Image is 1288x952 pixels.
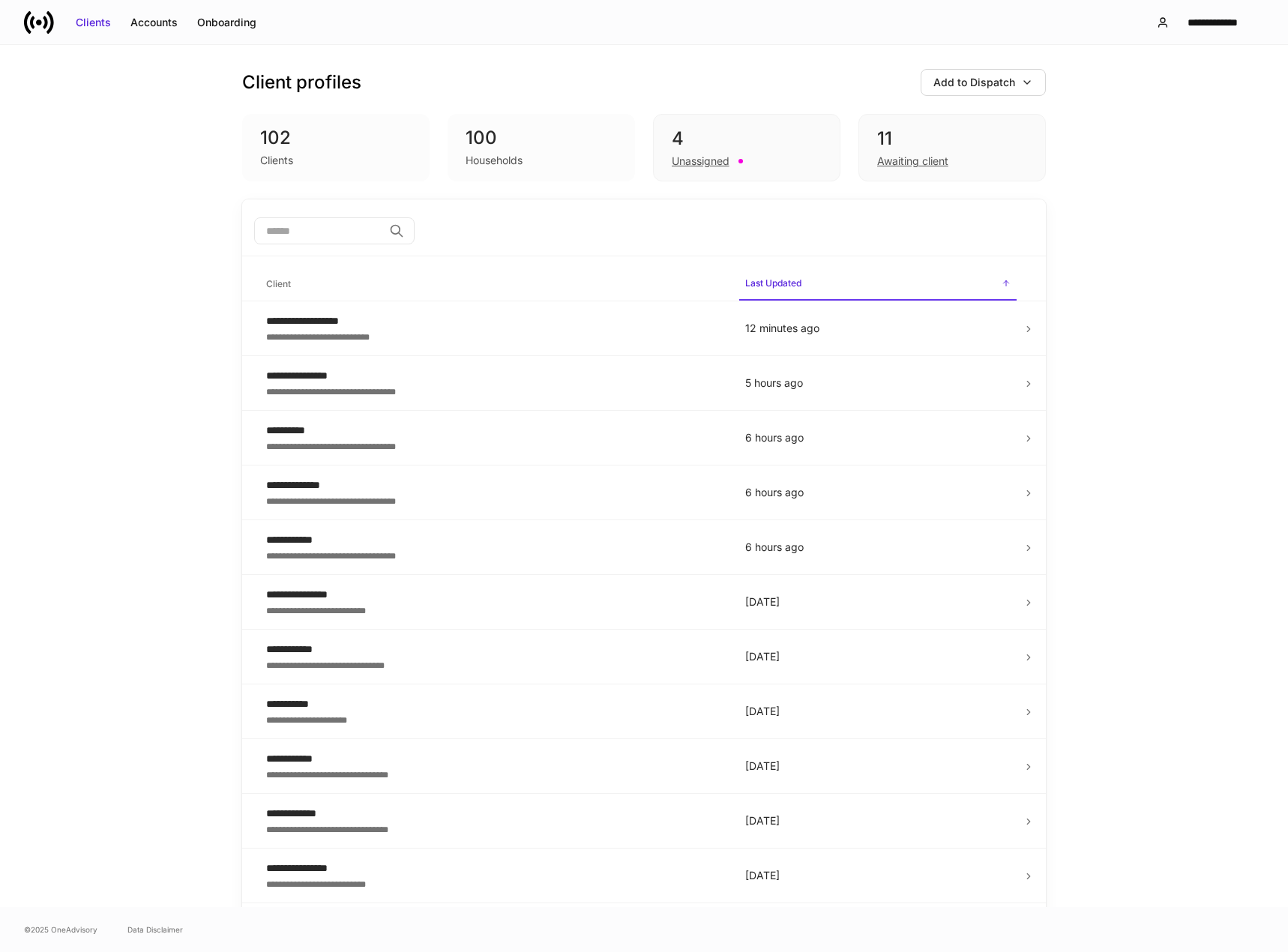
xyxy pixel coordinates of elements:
[66,10,121,34] button: Clients
[260,126,412,150] div: 102
[858,114,1046,181] div: 11Awaiting client
[745,485,1011,500] p: 6 hours ago
[266,277,291,291] h6: Client
[745,321,1011,336] p: 12 minutes ago
[745,594,1011,609] p: [DATE]
[877,127,1027,151] div: 11
[24,924,97,936] span: © 2025 OneAdvisory
[127,924,183,936] a: Data Disclaimer
[739,268,1017,301] span: Last Updated
[745,813,1011,828] p: [DATE]
[921,69,1046,96] button: Add to Dispatch
[197,15,256,30] div: Onboarding
[121,10,187,34] button: Accounts
[466,153,523,168] div: Households
[653,114,840,181] div: 4Unassigned
[466,126,617,150] div: 100
[877,154,948,169] div: Awaiting client
[745,430,1011,445] p: 6 hours ago
[745,540,1011,555] p: 6 hours ago
[76,15,111,30] div: Clients
[672,127,822,151] div: 4
[130,15,178,30] div: Accounts
[260,153,293,168] div: Clients
[242,70,361,94] h3: Client profiles
[672,154,729,169] div: Unassigned
[745,704,1011,719] p: [DATE]
[745,868,1011,883] p: [DATE]
[187,10,266,34] button: Onboarding
[933,75,1015,90] div: Add to Dispatch
[745,759,1011,774] p: [DATE]
[745,276,801,290] h6: Last Updated
[260,269,727,300] span: Client
[745,376,1011,391] p: 5 hours ago
[745,649,1011,664] p: [DATE]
